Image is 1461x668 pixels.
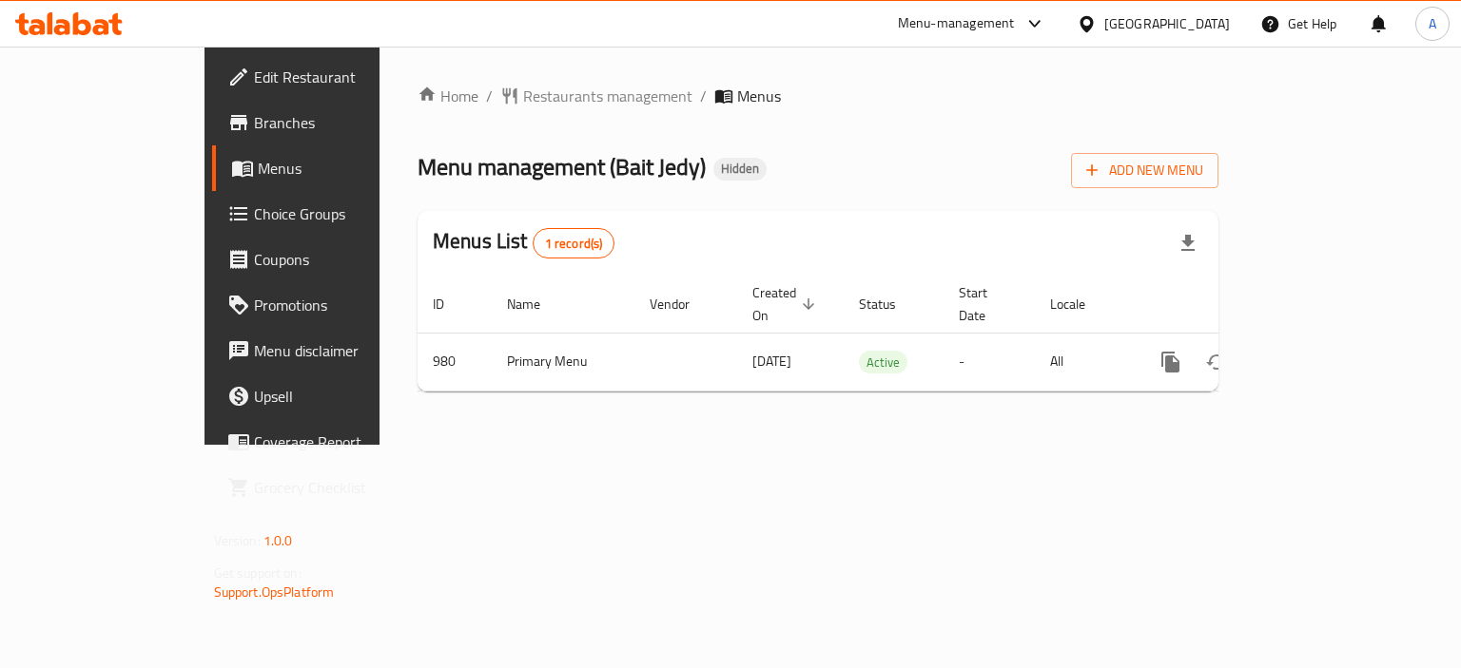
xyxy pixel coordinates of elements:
[1133,276,1346,334] th: Actions
[713,161,767,177] span: Hidden
[433,293,469,315] span: ID
[254,66,434,88] span: Edit Restaurant
[1086,159,1203,182] span: Add New Menu
[263,528,293,553] span: 1.0.0
[212,100,449,145] a: Branches
[254,294,434,316] span: Promotions
[486,85,493,107] li: /
[214,561,302,585] span: Get support on:
[1165,220,1211,266] div: Export file
[944,333,1035,391] td: -
[418,85,478,107] a: Home
[713,158,767,181] div: Hidden
[1035,333,1133,391] td: All
[254,430,434,453] span: Coverage Report
[418,333,492,391] td: 980
[492,333,634,391] td: Primary Menu
[898,12,1015,35] div: Menu-management
[254,339,434,362] span: Menu disclaimer
[1050,293,1110,315] span: Locale
[1429,13,1436,34] span: A
[418,85,1218,107] nav: breadcrumb
[700,85,707,107] li: /
[418,145,706,188] span: Menu management ( Bait Jedy )
[859,293,921,315] span: Status
[254,476,434,499] span: Grocery Checklist
[212,54,449,100] a: Edit Restaurant
[258,157,434,180] span: Menus
[523,85,692,107] span: Restaurants management
[500,85,692,107] a: Restaurants management
[1104,13,1230,34] div: [GEOGRAPHIC_DATA]
[433,227,614,258] h2: Menus List
[534,235,614,253] span: 1 record(s)
[533,228,615,258] div: Total records count
[507,293,565,315] span: Name
[959,281,1012,327] span: Start Date
[212,328,449,373] a: Menu disclaimer
[859,352,907,373] span: Active
[1194,339,1239,385] button: Change Status
[212,145,449,191] a: Menus
[212,419,449,465] a: Coverage Report
[214,528,261,553] span: Version:
[859,351,907,373] div: Active
[254,111,434,134] span: Branches
[212,191,449,237] a: Choice Groups
[254,202,434,225] span: Choice Groups
[752,281,821,327] span: Created On
[212,282,449,328] a: Promotions
[212,373,449,419] a: Upsell
[1071,153,1218,188] button: Add New Menu
[737,85,781,107] span: Menus
[650,293,714,315] span: Vendor
[254,385,434,408] span: Upsell
[254,248,434,271] span: Coupons
[212,237,449,282] a: Coupons
[214,580,335,604] a: Support.OpsPlatform
[752,349,791,373] span: [DATE]
[1148,339,1194,385] button: more
[212,465,449,510] a: Grocery Checklist
[418,276,1346,391] table: enhanced table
